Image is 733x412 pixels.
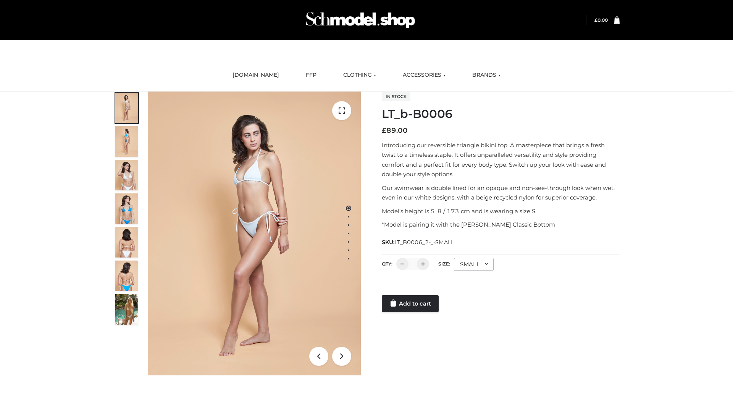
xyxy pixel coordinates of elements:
[382,92,410,101] span: In stock
[467,67,506,84] a: BRANDS
[382,140,620,179] p: Introducing our reversible triangle bikini top. A masterpiece that brings a fresh twist to a time...
[115,193,138,224] img: ArielClassicBikiniTop_CloudNine_AzureSky_OW114ECO_4-scaled.jpg
[115,261,138,291] img: ArielClassicBikiniTop_CloudNine_AzureSky_OW114ECO_8-scaled.jpg
[115,294,138,325] img: Arieltop_CloudNine_AzureSky2.jpg
[454,258,494,271] div: SMALL
[438,261,450,267] label: Size:
[115,126,138,157] img: ArielClassicBikiniTop_CloudNine_AzureSky_OW114ECO_2-scaled.jpg
[148,92,361,375] img: ArielClassicBikiniTop_CloudNine_AzureSky_OW114ECO_1
[594,17,597,23] span: £
[382,206,620,216] p: Model’s height is 5 ‘8 / 173 cm and is wearing a size S.
[382,261,392,267] label: QTY:
[382,126,408,135] bdi: 89.00
[115,227,138,257] img: ArielClassicBikiniTop_CloudNine_AzureSky_OW114ECO_7-scaled.jpg
[397,67,451,84] a: ACCESSORIES
[382,238,455,247] span: SKU:
[594,17,608,23] a: £0.00
[394,239,454,246] span: LT_B0006_2-_-SMALL
[382,220,620,230] p: *Model is pairing it with the [PERSON_NAME] Classic Bottom
[382,107,620,121] h1: LT_b-B0006
[115,93,138,123] img: ArielClassicBikiniTop_CloudNine_AzureSky_OW114ECO_1-scaled.jpg
[227,67,285,84] a: [DOMAIN_NAME]
[382,295,439,312] a: Add to cart
[594,17,608,23] bdi: 0.00
[382,183,620,203] p: Our swimwear is double lined for an opaque and non-see-through look when wet, even in our white d...
[303,5,418,35] img: Schmodel Admin 964
[337,67,382,84] a: CLOTHING
[300,67,322,84] a: FFP
[115,160,138,190] img: ArielClassicBikiniTop_CloudNine_AzureSky_OW114ECO_3-scaled.jpg
[382,126,386,135] span: £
